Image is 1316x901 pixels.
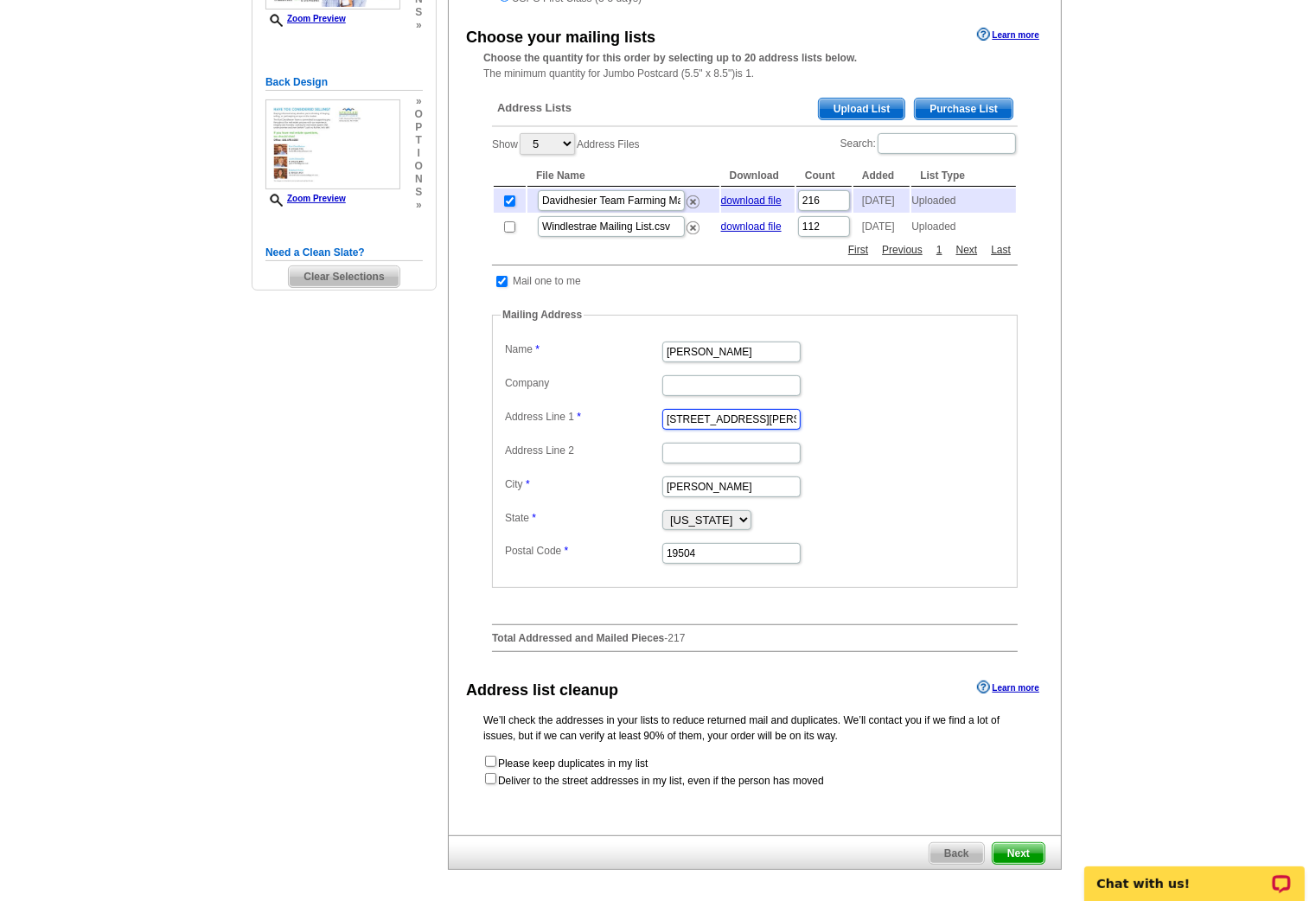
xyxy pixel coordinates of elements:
legend: Mailing Address [501,307,584,323]
th: Download [721,165,795,187]
label: Search: [840,131,1018,156]
span: » [415,199,423,212]
span: s [415,6,423,19]
h5: Need a Clean Slate? [265,245,423,261]
iframe: LiveChat chat widget [1073,847,1316,901]
a: Zoom Preview [265,194,346,203]
form: Please keep duplicates in my list Deliver to the street addresses in my list, even if the person ... [483,754,1026,789]
a: Learn more [977,28,1039,42]
span: s [415,186,423,199]
a: Zoom Preview [265,14,346,23]
th: Count [796,165,852,187]
img: small-thumb.jpg [265,99,400,189]
a: Last [987,242,1015,258]
a: First [844,242,872,258]
strong: Total Addressed and Mailed Pieces [492,632,664,644]
span: » [415,95,423,108]
div: Address list cleanup [466,679,618,702]
p: We’ll check the addresses in your lists to reduce returned mail and duplicates. We’ll contact you... [483,712,1026,744]
img: delete.png [687,221,700,234]
a: download file [721,220,782,233]
div: - [483,85,1026,666]
th: File Name [527,165,719,187]
span: i [415,147,423,160]
span: o [415,108,423,121]
span: t [415,134,423,147]
a: Previous [878,242,927,258]
a: download file [721,195,782,207]
span: 217 [668,632,685,644]
span: Purchase List [915,99,1013,119]
label: State [505,510,661,526]
span: Back [930,843,984,864]
select: ShowAddress Files [520,133,575,155]
div: The minimum quantity for Jumbo Postcard (5.5" x 8.5")is 1. [449,50,1061,81]
label: Address Line 1 [505,409,661,425]
h5: Back Design [265,74,423,91]
label: Show Address Files [492,131,640,157]
span: Next [993,843,1044,864]
a: Back [929,842,985,865]
a: 1 [932,242,947,258]
td: Uploaded [911,189,1016,213]
div: Choose your mailing lists [466,26,655,49]
td: Uploaded [911,214,1016,239]
span: » [415,19,423,32]
label: Address Line 2 [505,443,661,458]
label: Name [505,342,661,357]
td: [DATE] [853,214,910,239]
span: p [415,121,423,134]
span: Upload List [819,99,904,119]
label: Company [505,375,661,391]
span: n [415,173,423,186]
span: Clear Selections [289,266,399,287]
strong: Choose the quantity for this order by selecting up to 20 address lists below. [483,52,857,64]
input: Search: [878,133,1016,154]
img: delete.png [687,195,700,208]
a: Next [952,242,982,258]
td: [DATE] [853,189,910,213]
a: Remove this list [687,192,700,204]
td: Mail one to me [512,272,582,290]
label: Postal Code [505,543,661,559]
th: Added [853,165,910,187]
label: City [505,476,661,492]
span: Address Lists [497,100,572,116]
a: Learn more [977,681,1039,694]
span: o [415,160,423,173]
th: List Type [911,165,1016,187]
a: Remove this list [687,218,700,230]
